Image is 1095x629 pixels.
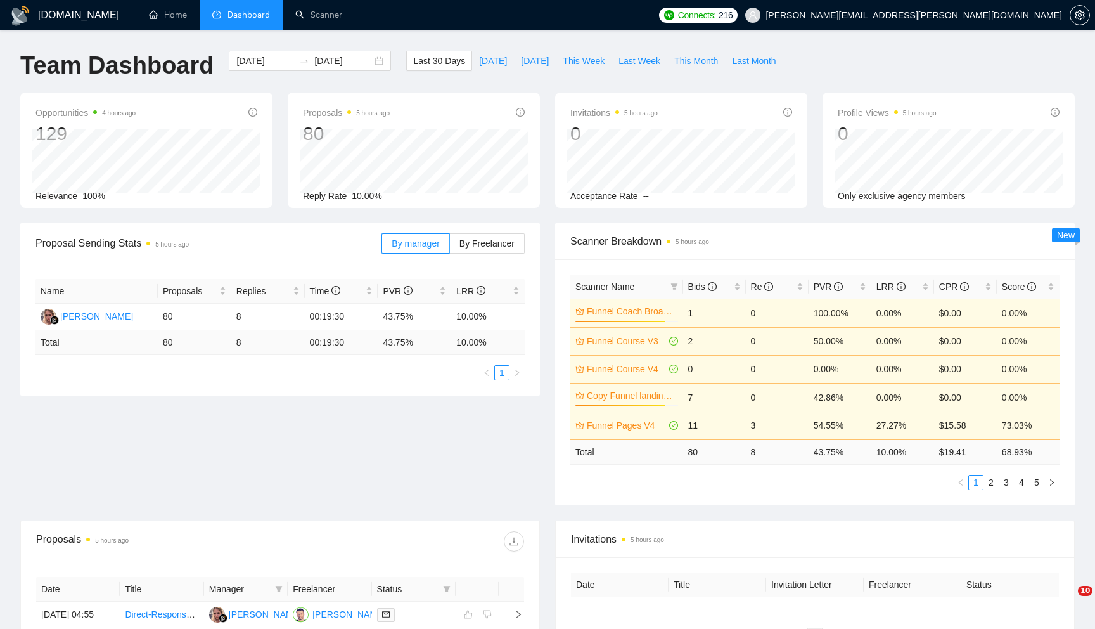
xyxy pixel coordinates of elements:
td: 0.00% [809,355,871,383]
span: Score [1002,282,1036,292]
th: Title [669,573,766,597]
a: Direct-Response Copywriter Needed For Email Automations [125,609,361,619]
button: right [1044,475,1060,490]
th: Date [36,577,120,602]
td: 8 [231,304,305,330]
span: Re [751,282,774,292]
td: 10.00% [451,304,525,330]
span: Proposal Sending Stats [35,235,381,251]
span: crown [575,337,584,346]
td: 3 [746,412,809,439]
span: PVR [383,286,413,296]
td: $0.00 [934,355,997,383]
button: download [504,531,524,552]
time: 5 hours ago [903,110,937,117]
td: 0.00% [871,327,934,355]
span: dashboard [212,10,221,19]
span: PVR [814,282,843,292]
td: 0.00% [871,355,934,383]
button: [DATE] [514,51,556,71]
iframe: Intercom live chat [1052,586,1082,616]
td: 0.00% [871,299,934,327]
img: upwork-logo.png [664,10,674,20]
a: 2 [984,476,998,490]
span: info-circle [516,108,525,117]
span: 10.00% [352,191,381,201]
span: This Week [563,54,605,68]
a: Funnel Pages V4 [587,418,667,432]
span: Proposals [303,105,390,120]
img: DB [293,607,309,623]
img: KG [209,607,225,623]
td: 0.00% [997,355,1060,383]
span: filter [275,585,283,593]
span: check-circle [669,337,678,346]
td: 80 [683,439,746,464]
a: 4 [1015,476,1028,490]
span: Only exclusive agency members [838,191,966,201]
th: Replies [231,279,305,304]
span: Reply Rate [303,191,347,201]
td: 27.27% [871,412,934,439]
span: info-circle [834,282,843,291]
span: right [513,369,521,377]
td: $0.00 [934,327,997,355]
span: filter [443,585,451,593]
span: info-circle [1027,282,1036,291]
a: Funnel Course V4 [587,362,667,376]
span: Last Month [732,54,776,68]
td: $ 19.41 [934,439,997,464]
li: 3 [999,475,1014,490]
span: Last 30 Days [413,54,465,68]
span: crown [575,365,584,373]
span: CPR [939,282,969,292]
span: to [299,56,309,66]
span: Relevance [35,191,77,201]
th: Name [35,279,158,304]
span: info-circle [708,282,717,291]
span: [DATE] [479,54,507,68]
time: 5 hours ago [95,537,129,544]
h1: Team Dashboard [20,51,214,81]
div: 129 [35,122,136,146]
li: 2 [983,475,999,490]
time: 5 hours ago [624,110,658,117]
td: 100.00% [809,299,871,327]
div: 80 [303,122,390,146]
li: 4 [1014,475,1029,490]
td: Direct-Response Copywriter Needed For Email Automations [120,602,203,628]
td: 0.00% [871,383,934,412]
div: [PERSON_NAME] [312,607,385,621]
span: left [483,369,490,377]
a: KG[PERSON_NAME] [41,311,133,321]
span: crown [575,421,584,430]
td: 7 [683,383,746,412]
time: 5 hours ago [631,536,664,543]
span: 216 [719,8,733,22]
li: Next Page [1044,475,1060,490]
td: 0 [746,299,809,327]
span: Scanner Name [575,282,634,292]
a: KG[PERSON_NAME] [209,609,302,619]
span: info-circle [248,108,257,117]
span: check-circle [669,421,678,430]
span: filter [668,277,681,296]
button: This Week [556,51,612,71]
span: LRR [456,286,485,296]
input: Start date [236,54,294,68]
td: 0.00% [997,299,1060,327]
li: 1 [494,365,509,380]
span: info-circle [960,282,969,291]
span: Last Week [618,54,660,68]
td: 1 [683,299,746,327]
span: info-circle [783,108,792,117]
span: download [504,536,523,547]
td: 0 [746,327,809,355]
span: 10 [1078,586,1092,596]
span: Time [310,286,340,296]
div: [PERSON_NAME] [229,607,302,621]
input: End date [314,54,372,68]
a: searchScanner [295,10,342,20]
td: $15.58 [934,412,997,439]
span: left [957,479,964,486]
